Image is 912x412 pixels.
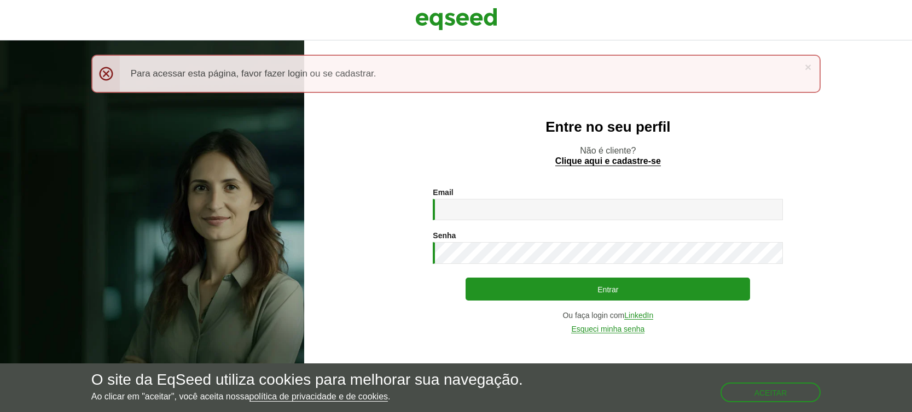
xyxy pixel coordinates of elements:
[433,189,453,196] label: Email
[571,325,644,333] a: Esqueci minha senha
[624,311,653,320] a: LinkedIn
[91,391,523,402] p: Ao clicar em "aceitar", você aceita nossa .
[433,232,456,239] label: Senha
[249,392,388,402] a: política de privacidade e de cookies
[805,61,811,73] a: ×
[415,5,497,33] img: EqSeed Logo
[91,372,523,389] h5: O site da EqSeed utiliza cookies para melhorar sua navegação.
[326,145,890,166] p: Não é cliente?
[91,55,821,93] div: Para acessar esta página, favor fazer login ou se cadastrar.
[555,157,661,166] a: Clique aqui e cadastre-se
[326,119,890,135] h2: Entre no seu perfil
[721,382,821,402] button: Aceitar
[466,278,750,301] button: Entrar
[433,311,783,320] div: Ou faça login com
